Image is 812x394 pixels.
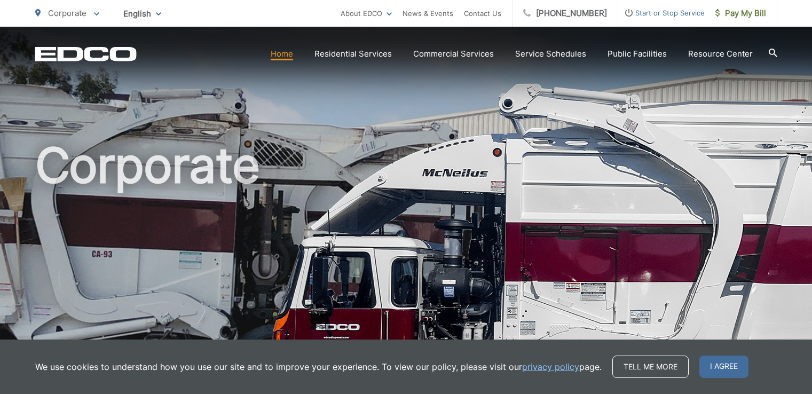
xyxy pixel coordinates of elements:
a: Home [271,48,293,60]
a: Resource Center [688,48,753,60]
a: EDCD logo. Return to the homepage. [35,46,137,61]
span: English [115,4,169,23]
a: Contact Us [464,7,501,20]
p: We use cookies to understand how you use our site and to improve your experience. To view our pol... [35,360,602,373]
a: Service Schedules [515,48,586,60]
a: privacy policy [522,360,579,373]
span: I agree [699,356,748,378]
a: Public Facilities [608,48,667,60]
a: News & Events [403,7,453,20]
span: Pay My Bill [715,7,766,20]
a: Tell me more [612,356,689,378]
span: Corporate [48,8,86,18]
a: Commercial Services [413,48,494,60]
a: About EDCO [341,7,392,20]
a: Residential Services [314,48,392,60]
